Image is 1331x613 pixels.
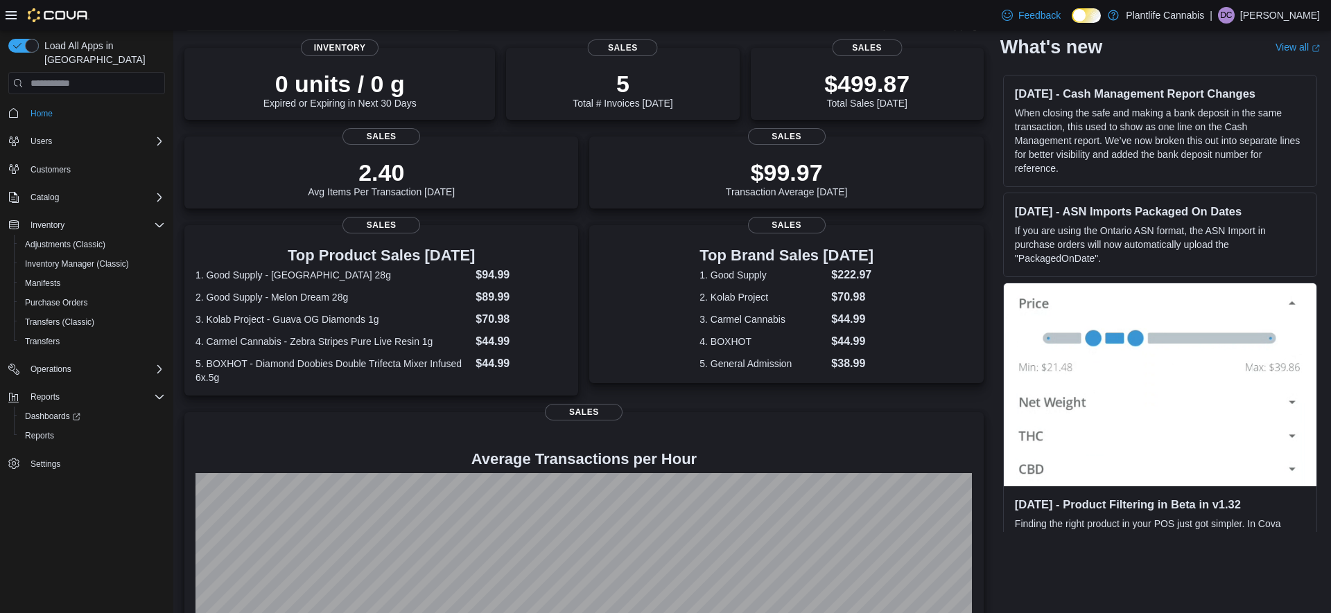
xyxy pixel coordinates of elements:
button: Adjustments (Classic) [14,235,171,254]
span: Sales [588,39,658,56]
dd: $44.99 [831,333,873,350]
dt: 1. Good Supply [699,268,826,282]
dd: $94.99 [476,267,567,283]
span: Adjustments (Classic) [25,239,105,250]
span: Catalog [25,189,165,206]
p: If you are using the Ontario ASN format, the ASN Import in purchase orders will now automatically... [1015,224,1305,265]
dt: 5. General Admission [699,357,826,371]
span: Sales [832,39,902,56]
span: Manifests [19,275,165,292]
p: When closing the safe and making a bank deposit in the same transaction, this used to show as one... [1015,106,1305,175]
a: Adjustments (Classic) [19,236,111,253]
dd: $44.99 [476,333,567,350]
span: Users [31,136,52,147]
span: Catalog [31,192,59,203]
span: Sales [748,217,826,233]
span: Adjustments (Classic) [19,236,165,253]
span: Sales [748,128,826,145]
h4: Average Transactions per Hour [195,451,973,468]
div: Transaction Average [DATE] [726,159,848,197]
span: Transfers [19,333,165,350]
a: Manifests [19,275,66,292]
span: Home [25,104,165,121]
span: Home [31,108,53,119]
span: Settings [31,459,60,470]
div: Total # Invoices [DATE] [573,70,672,109]
span: Manifests [25,278,60,289]
p: 0 units / 0 g [263,70,417,98]
dd: $44.99 [476,355,567,372]
p: 2.40 [308,159,455,186]
span: Purchase Orders [19,294,165,311]
a: View allExternal link [1276,42,1320,53]
span: Sales [342,128,420,145]
button: Customers [3,159,171,179]
button: Transfers [14,332,171,351]
p: | [1210,7,1212,24]
h3: Top Product Sales [DATE] [195,247,567,264]
dd: $222.97 [831,267,873,283]
p: $499.87 [824,70,910,98]
button: Users [3,132,171,151]
button: Settings [3,454,171,474]
dd: $44.99 [831,311,873,328]
p: $99.97 [726,159,848,186]
h3: [DATE] - Product Filtering in Beta in v1.32 [1015,497,1305,511]
dt: 3. Carmel Cannabis [699,312,826,326]
span: Purchase Orders [25,297,88,308]
span: Inventory [31,220,64,231]
button: Catalog [3,188,171,207]
a: Inventory Manager (Classic) [19,256,134,272]
span: Load All Apps in [GEOGRAPHIC_DATA] [39,39,165,66]
button: Transfers (Classic) [14,312,171,332]
dt: 5. BOXHOT - Diamond Doobies Double Trifecta Mixer Infused 6x.5g [195,357,470,384]
button: Inventory [25,217,70,233]
button: Operations [25,361,77,377]
span: Reports [25,430,54,441]
span: Transfers (Classic) [25,317,94,328]
img: Cova [28,8,89,22]
span: Sales [545,404,623,420]
button: Reports [14,426,171,445]
span: Dashboards [25,411,80,422]
dd: $38.99 [831,355,873,372]
span: Reports [19,427,165,444]
button: Reports [3,387,171,407]
span: Dashboards [19,408,165,425]
a: Settings [25,456,66,472]
a: Transfers [19,333,65,350]
span: Inventory Manager (Classic) [19,256,165,272]
h3: Top Brand Sales [DATE] [699,247,873,264]
input: Dark Mode [1072,8,1101,23]
p: Plantlife Cannabis [1126,7,1204,24]
span: Users [25,133,165,150]
button: Purchase Orders [14,293,171,312]
span: Reports [25,389,165,405]
span: Inventory [301,39,379,56]
a: Dashboards [19,408,86,425]
button: Manifests [14,274,171,293]
p: 5 [573,70,672,98]
a: Feedback [996,1,1066,29]
dt: 1. Good Supply - [GEOGRAPHIC_DATA] 28g [195,268,470,282]
div: Avg Items Per Transaction [DATE] [308,159,455,197]
div: Total Sales [DATE] [824,70,910,109]
span: Customers [25,161,165,178]
span: DC [1220,7,1232,24]
h3: [DATE] - ASN Imports Packaged On Dates [1015,204,1305,218]
h3: [DATE] - Cash Management Report Changes [1015,87,1305,100]
dt: 2. Good Supply - Melon Dream 28g [195,290,470,304]
a: Home [25,105,58,122]
dt: 4. Carmel Cannabis - Zebra Stripes Pure Live Resin 1g [195,335,470,348]
span: Sales [342,217,420,233]
dt: 3. Kolab Project - Guava OG Diamonds 1g [195,312,470,326]
span: Settings [25,455,165,472]
button: Catalog [25,189,64,206]
dd: $70.98 [476,311,567,328]
button: Inventory Manager (Classic) [14,254,171,274]
button: Inventory [3,215,171,235]
nav: Complex example [8,97,165,510]
h2: What's new [1000,36,1102,58]
a: Dashboards [14,407,171,426]
dt: 2. Kolab Project [699,290,826,304]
